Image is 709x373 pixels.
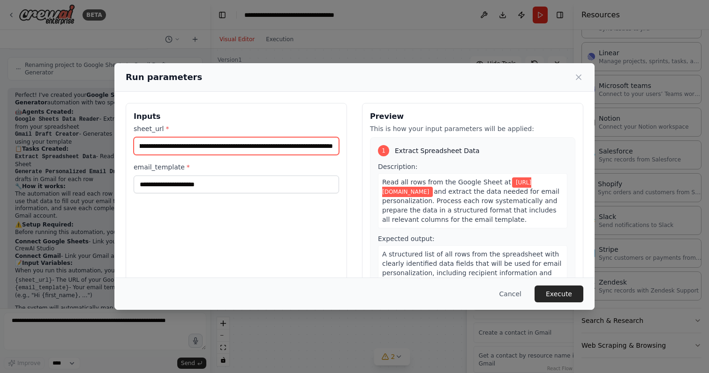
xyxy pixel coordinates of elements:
button: Cancel [492,285,529,302]
span: Variable: sheet_url [382,177,531,197]
h3: Preview [370,111,575,122]
div: 1 [378,145,389,156]
span: A structured list of all rows from the spreadsheet with clearly identified data fields that will ... [382,250,561,286]
label: email_template [134,162,339,172]
h2: Run parameters [126,71,202,84]
label: sheet_url [134,124,339,133]
p: This is how your input parameters will be applied: [370,124,575,133]
span: Read all rows from the Google Sheet at [382,178,511,186]
span: and extract the data needed for email personalization. Process each row systematically and prepar... [382,188,559,223]
span: Extract Spreadsheet Data [395,146,480,155]
h3: Inputs [134,111,339,122]
span: Expected output: [378,235,435,242]
span: Description: [378,163,417,170]
button: Execute [535,285,583,302]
